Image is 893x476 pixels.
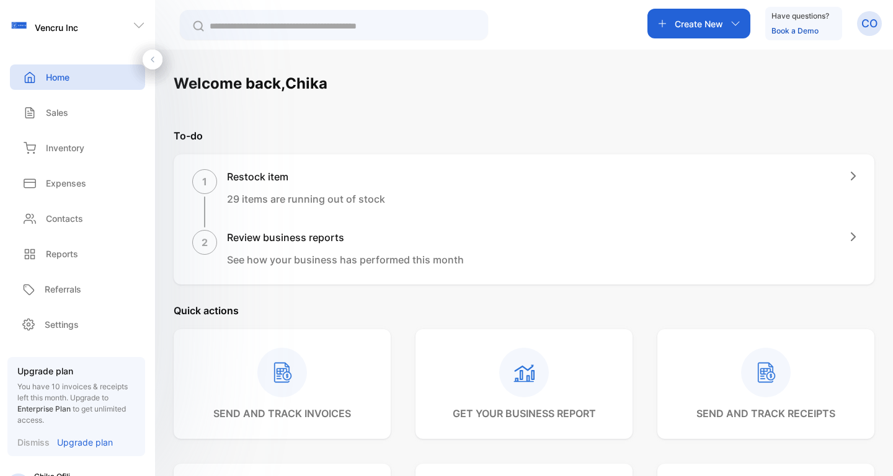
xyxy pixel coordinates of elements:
[17,404,71,413] span: Enterprise Plan
[46,177,86,190] p: Expenses
[17,381,135,426] p: You have 10 invoices & receipts left this month.
[174,73,327,95] h1: Welcome back, Chika
[17,393,126,425] span: Upgrade to to get unlimited access.
[227,230,464,245] h1: Review business reports
[647,9,750,38] button: Create New
[35,21,78,34] p: Vencru Inc
[857,9,882,38] button: CO
[861,15,877,32] p: CO
[45,318,79,331] p: Settings
[46,212,83,225] p: Contacts
[453,406,596,421] p: get your business report
[17,436,50,449] p: Dismiss
[50,436,113,449] a: Upgrade plan
[46,141,84,154] p: Inventory
[696,406,835,421] p: send and track receipts
[227,252,464,267] p: See how your business has performed this month
[46,106,68,119] p: Sales
[771,10,829,22] p: Have questions?
[202,174,207,189] p: 1
[675,17,723,30] p: Create New
[45,283,81,296] p: Referrals
[57,436,113,449] p: Upgrade plan
[17,364,135,377] p: Upgrade plan
[46,71,69,84] p: Home
[771,26,819,35] a: Book a Demo
[202,235,208,250] p: 2
[213,406,351,421] p: send and track invoices
[174,303,874,318] p: Quick actions
[227,169,385,184] h1: Restock item
[174,128,874,143] p: To-do
[227,192,385,206] p: 29 items are running out of stock
[46,247,78,260] p: Reports
[10,16,29,35] img: logo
